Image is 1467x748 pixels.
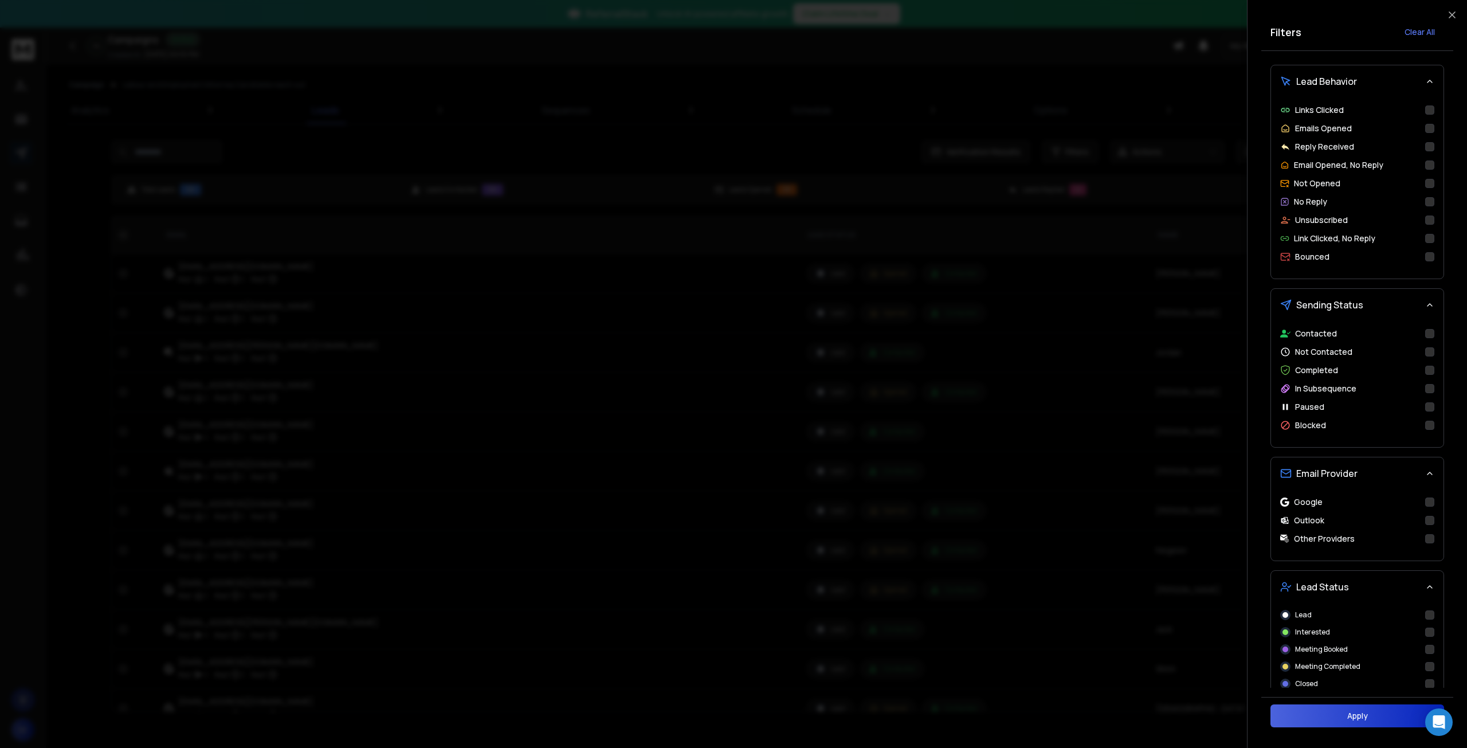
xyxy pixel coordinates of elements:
p: Closed [1295,679,1318,688]
div: Lead Behavior [1271,97,1444,279]
button: Lead Status [1271,571,1444,603]
p: Unsubscribed [1295,214,1348,226]
button: Lead Behavior [1271,65,1444,97]
p: Bounced [1295,251,1329,263]
div: Sending Status [1271,321,1444,447]
button: Apply [1270,704,1444,727]
p: Interested [1295,628,1330,637]
p: No Reply [1294,196,1327,207]
button: Clear All [1395,21,1444,44]
span: Email Provider [1296,467,1358,480]
span: Sending Status [1296,298,1363,312]
p: Outlook [1294,515,1324,526]
p: Emails Opened [1295,123,1352,134]
p: Contacted [1295,328,1337,339]
p: Not Contacted [1295,346,1352,358]
button: Sending Status [1271,289,1444,321]
p: Meeting Booked [1295,645,1348,654]
p: Blocked [1295,420,1326,431]
p: Not Opened [1294,178,1340,189]
p: Google [1294,496,1323,508]
p: Other Providers [1294,533,1355,545]
p: Lead [1295,610,1312,620]
div: Email Provider [1271,489,1444,561]
p: In Subsequence [1295,383,1356,394]
p: Email Opened, No Reply [1294,159,1383,171]
p: Paused [1295,401,1324,413]
p: Meeting Completed [1295,662,1360,671]
p: Reply Received [1295,141,1354,152]
div: Open Intercom Messenger [1425,708,1453,736]
p: Links Clicked [1295,104,1344,116]
button: Email Provider [1271,457,1444,489]
p: Completed [1295,365,1338,376]
h2: Filters [1270,24,1301,40]
span: Lead Behavior [1296,75,1357,88]
span: Lead Status [1296,580,1349,594]
p: Link Clicked, No Reply [1294,233,1375,244]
